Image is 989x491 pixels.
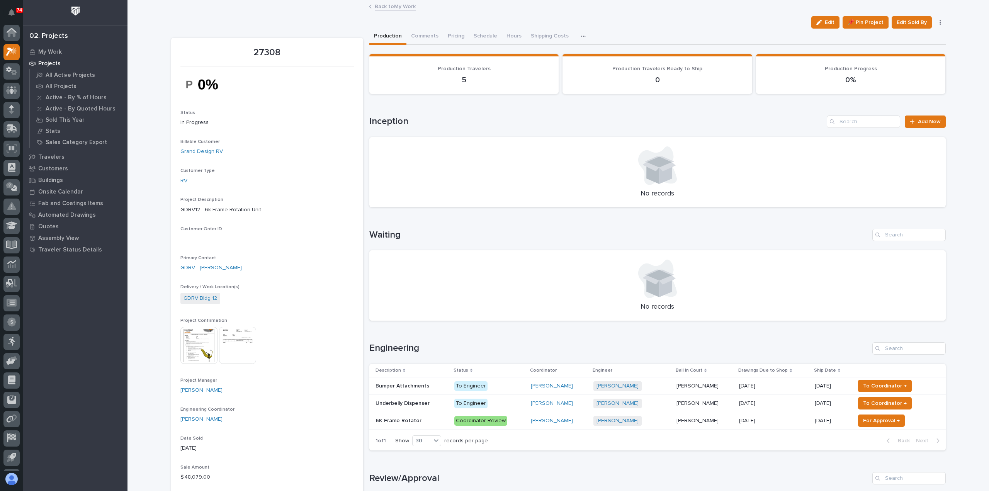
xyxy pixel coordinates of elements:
p: Traveler Status Details [38,246,102,253]
div: Coordinator Review [454,416,507,426]
button: Edit [811,16,839,29]
a: Assembly View [23,232,127,244]
span: Primary Contact [180,256,216,260]
p: [DATE] [739,416,757,424]
p: GDRV12 - 6k Frame Rotation Unit [180,206,354,214]
a: My Work [23,46,127,58]
tr: Bumper AttachmentsBumper Attachments To Engineer[PERSON_NAME] [PERSON_NAME] [PERSON_NAME][PERSON_... [369,377,946,395]
div: 02. Projects [29,32,68,41]
a: Customers [23,163,127,174]
p: [PERSON_NAME] [676,416,720,424]
a: Onsite Calendar [23,186,127,197]
p: Underbelly Dispenser [376,399,431,407]
h1: Engineering [369,343,869,354]
span: Project Description [180,197,223,202]
a: [PERSON_NAME] [596,400,639,407]
p: Sales Category Export [46,139,107,146]
a: [PERSON_NAME] [180,386,223,394]
a: Automated Drawings [23,209,127,221]
p: [DATE] [739,399,757,407]
p: All Active Projects [46,72,95,79]
p: Coordinator [530,366,557,375]
h1: Waiting [369,229,869,241]
p: No records [379,303,936,311]
a: Projects [23,58,127,69]
a: Quotes [23,221,127,232]
a: Active - By Quoted Hours [30,103,127,114]
p: [DATE] [815,418,849,424]
button: Schedule [469,29,502,45]
button: To Coordinator → [858,397,912,409]
span: Sale Amount [180,465,209,470]
p: [PERSON_NAME] [676,381,720,389]
p: Onsite Calendar [38,189,83,195]
p: [DATE] [180,444,354,452]
a: Fab and Coatings Items [23,197,127,209]
a: Buildings [23,174,127,186]
p: 1 of 1 [369,432,392,450]
p: 74 [17,7,22,13]
div: Notifications74 [10,9,20,22]
p: 0 [572,75,743,85]
p: Projects [38,60,61,67]
p: Stats [46,128,60,135]
p: Engineer [593,366,612,375]
a: [PERSON_NAME] [596,418,639,424]
a: All Projects [30,81,127,92]
div: Search [827,116,900,128]
p: - [180,235,354,243]
p: No records [379,190,936,198]
a: Traveler Status Details [23,244,127,255]
h1: Review/Approval [369,473,869,484]
a: Sales Category Export [30,137,127,148]
button: Notifications [3,5,20,21]
a: GDRV Bldg 12 [184,294,217,302]
a: Back toMy Work [375,2,416,10]
a: Active - By % of Hours [30,92,127,103]
button: For Approval → [858,415,905,427]
div: 30 [413,437,431,445]
span: Project Confirmation [180,318,227,323]
button: Shipping Costs [526,29,573,45]
a: All Active Projects [30,70,127,80]
p: Automated Drawings [38,212,96,219]
button: Back [880,437,913,444]
a: GDRV - [PERSON_NAME] [180,264,242,272]
input: Search [872,229,946,241]
span: Production Progress [825,66,877,71]
input: Search [872,472,946,484]
p: Ball In Court [676,366,702,375]
button: Hours [502,29,526,45]
span: To Coordinator → [863,381,907,391]
div: To Engineer [454,399,488,408]
h1: Inception [369,116,824,127]
div: Search [872,342,946,355]
a: [PERSON_NAME] [596,383,639,389]
button: Comments [406,29,443,45]
p: Active - By % of Hours [46,94,107,101]
p: records per page [444,438,488,444]
button: Next [913,437,946,444]
button: users-avatar [3,471,20,487]
button: Edit Sold By [892,16,932,29]
p: [DATE] [739,381,757,389]
span: Edit Sold By [897,18,927,27]
p: Assembly View [38,235,79,242]
span: Status [180,110,195,115]
span: Production Travelers Ready to Ship [612,66,702,71]
img: Workspace Logo [68,4,83,18]
p: Customers [38,165,68,172]
p: Status [454,366,468,375]
tr: Underbelly DispenserUnderbelly Dispenser To Engineer[PERSON_NAME] [PERSON_NAME] [PERSON_NAME][PER... [369,395,946,412]
span: Date Sold [180,436,203,441]
button: Production [369,29,406,45]
p: 27308 [180,47,354,58]
span: For Approval → [863,416,900,425]
div: To Engineer [454,381,488,391]
p: Quotes [38,223,59,230]
span: Billable Customer [180,139,220,144]
span: Project Manager [180,378,217,383]
span: 📌 Pin Project [848,18,884,27]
